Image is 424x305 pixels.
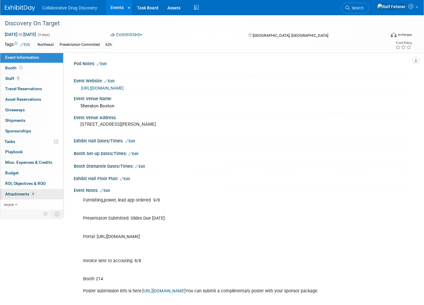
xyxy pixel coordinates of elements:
[109,32,145,38] button: Committed
[142,288,186,294] a: [URL][DOMAIN_NAME]
[135,164,145,169] a: Edit
[377,3,406,10] img: Ralf Felsner
[80,122,208,127] pre: [STREET_ADDRESS][PERSON_NAME]
[0,74,63,84] a: Staff3
[51,210,63,218] td: Toggle Event Tabs
[5,118,25,123] span: Shipments
[125,139,135,143] a: Edit
[74,76,412,84] div: Event Website:
[74,174,412,182] div: Exhibit Hall Floor Plan:
[18,32,23,37] span: to
[5,160,52,165] span: Misc. Expenses & Credits
[5,86,42,91] span: Travel Reservations
[5,129,31,133] span: Sponsorships
[0,147,63,157] a: Playbook
[0,189,63,199] a: Attachments6
[74,59,412,67] div: Pod Notes:
[5,192,35,196] span: Attachments
[74,94,412,102] div: Event Venue Name:
[105,79,115,83] a: Edit
[5,97,41,102] span: Asset Reservations
[3,18,377,29] div: Discovery On Target
[78,101,407,111] div: Sheraton Boston
[5,139,15,144] span: Tasks
[5,76,20,81] span: Staff
[5,149,23,154] span: Playbook
[128,152,138,156] a: Edit
[5,32,36,37] span: [DATE] [DATE]
[253,33,328,38] span: [GEOGRAPHIC_DATA], [GEOGRAPHIC_DATA]
[0,157,63,168] a: Misc. Expenses & Credits
[58,42,102,48] div: Presentation Committed
[0,84,63,94] a: Travel Reservations
[5,55,39,60] span: Event Information
[74,186,412,194] div: Event Notes:
[40,210,51,218] td: Personalize Event Tab Strip
[5,107,25,112] span: Giveaways
[5,181,46,186] span: ROI, Objectives & ROO
[0,52,63,63] a: Event Information
[37,33,50,37] span: (4 days)
[0,200,63,210] a: more
[341,3,369,13] a: Search
[398,33,412,37] div: In-Person
[0,168,63,178] a: Budget
[81,86,124,91] a: [URL][DOMAIN_NAME]
[74,136,412,144] div: Exhibit Hall Dates/Times:
[350,6,364,10] span: Search
[5,5,35,11] img: ExhibitDay
[31,192,35,196] span: 6
[20,43,30,47] a: Edit
[74,113,412,121] div: Event Venue Address:
[0,116,63,126] a: Shipments
[36,42,56,48] div: Northeast
[74,149,412,157] div: Booth Set-up Dates/Times:
[351,31,412,40] div: Event Format
[0,63,63,73] a: Booth
[5,65,24,70] span: Booth
[0,179,63,189] a: ROI, Objectives & ROO
[0,137,63,147] a: Tasks
[16,76,20,81] span: 3
[0,94,63,105] a: Asset Reservations
[120,177,130,181] a: Edit
[0,126,63,136] a: Sponsorships
[5,41,30,48] td: Tags
[18,65,24,70] span: Booth not reserved yet
[395,41,412,44] div: Event Rating
[42,5,97,10] span: Collaborative Drug Discovery
[4,202,14,207] span: more
[100,189,110,193] a: Edit
[0,105,63,115] a: Giveaways
[97,62,107,66] a: Edit
[391,32,397,37] img: Format-Inperson.png
[5,170,19,175] span: Budget
[104,42,114,48] div: b2h
[74,162,412,170] div: Booth Dismantle Dates/Times:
